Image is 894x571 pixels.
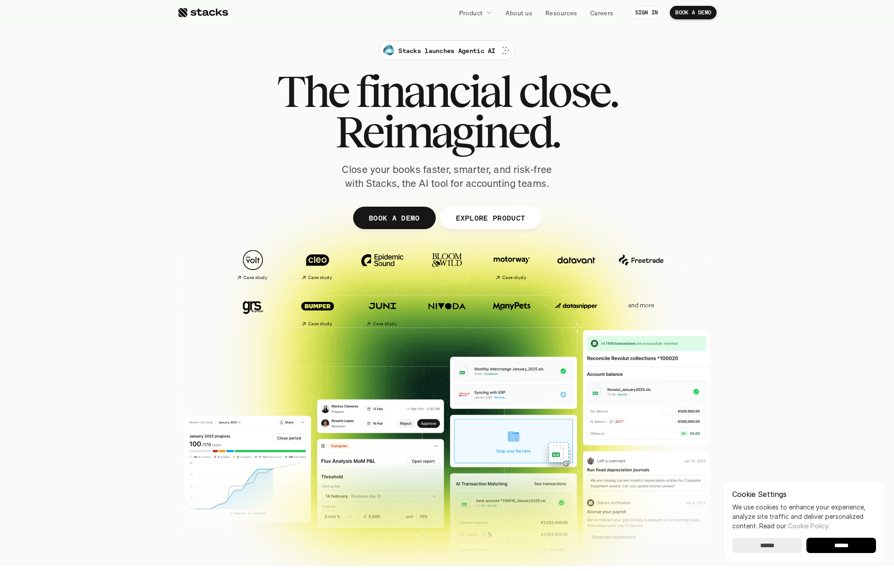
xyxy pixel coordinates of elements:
span: Reimagined. [335,111,559,152]
p: Resources [545,8,577,18]
p: EXPLORE PRODUCT [456,211,525,224]
h2: Case study [502,275,526,280]
p: Careers [590,8,614,18]
p: We use cookies to enhance your experience, analyze site traffic and deliver personalized content. [732,502,876,531]
span: The [277,71,348,111]
a: Privacy Policy [106,208,146,214]
span: close. [518,71,617,111]
p: and more [613,301,669,309]
p: BOOK A DEMO [369,211,420,224]
a: EXPLORE PRODUCT [440,207,541,229]
a: Careers [585,4,619,21]
h2: Case study [308,275,332,280]
h2: Case study [308,321,332,327]
p: BOOK A DEMO [675,9,711,16]
a: Cookie Policy [788,522,828,530]
a: BOOK A DEMO [670,6,717,19]
p: Product [459,8,483,18]
p: SIGN IN [635,9,658,16]
a: SIGN IN [630,6,664,19]
a: Case study [484,245,540,284]
a: Case study [225,245,281,284]
p: Stacks launches Agentic AI [398,46,495,55]
a: Case study [290,291,345,330]
h2: Case study [243,275,267,280]
p: Cookie Settings [732,491,876,498]
a: BOOK A DEMO [353,207,436,229]
a: Case study [290,245,345,284]
span: Read our . [759,522,829,530]
a: About us [500,4,538,21]
a: Stacks launches Agentic AI [379,40,515,60]
p: About us [505,8,532,18]
span: financial [356,71,511,111]
a: Resources [540,4,583,21]
a: Case study [354,291,410,330]
h2: Case study [373,321,397,327]
p: Close your books faster, smarter, and risk-free with Stacks, the AI tool for accounting teams. [335,163,559,190]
